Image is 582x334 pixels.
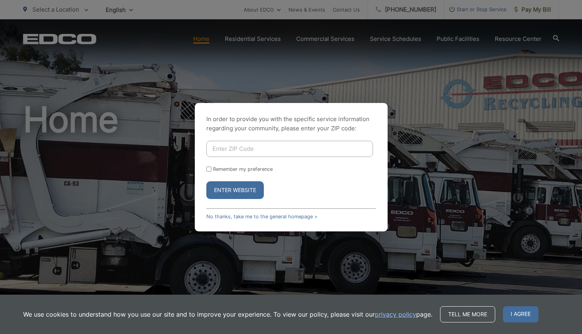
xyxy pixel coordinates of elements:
input: Enter ZIP Code [206,141,373,157]
label: Remember my preference [213,166,273,172]
p: We use cookies to understand how you use our site and to improve your experience. To view our pol... [23,310,432,319]
span: I agree [503,306,538,322]
a: Tell me more [440,306,495,322]
a: No thanks, take me to the general homepage > [206,214,317,219]
p: In order to provide you with the specific service information regarding your community, please en... [206,115,376,133]
a: privacy policy [375,310,416,319]
button: Enter Website [206,181,264,199]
